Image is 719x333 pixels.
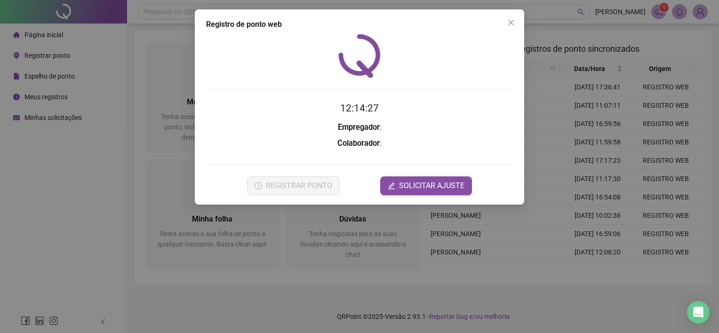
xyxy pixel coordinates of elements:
div: Registro de ponto web [206,19,513,30]
img: QRPoint [338,34,381,78]
button: editSOLICITAR AJUSTE [380,176,472,195]
strong: Colaborador [337,139,380,148]
h3: : [206,137,513,150]
div: Open Intercom Messenger [687,301,710,324]
time: 12:14:27 [340,103,379,114]
button: Close [503,15,519,30]
span: SOLICITAR AJUSTE [399,180,464,191]
span: edit [388,182,395,190]
h3: : [206,121,513,134]
span: close [507,19,515,26]
strong: Empregador [338,123,380,132]
button: REGISTRAR PONTO [247,176,340,195]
